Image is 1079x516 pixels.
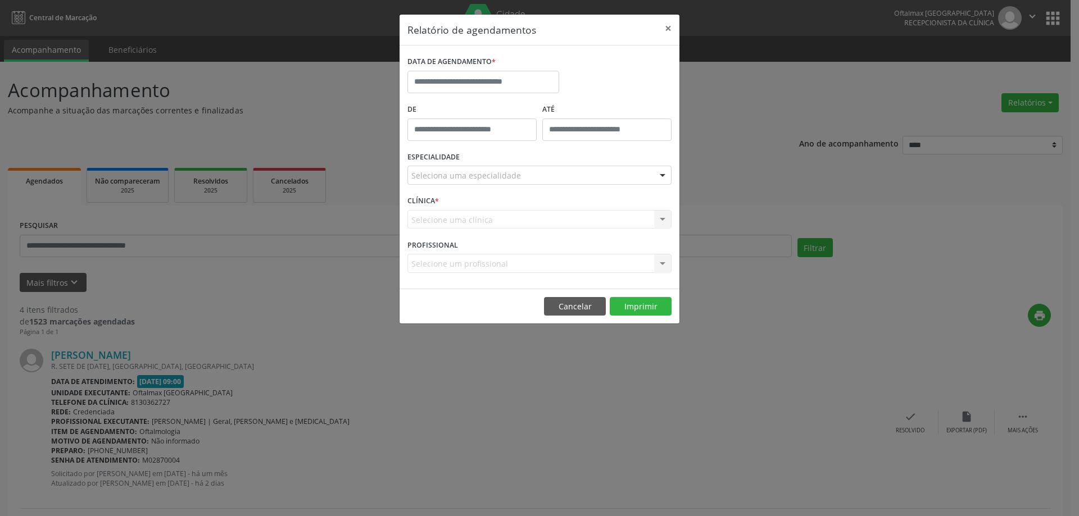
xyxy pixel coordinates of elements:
label: ATÉ [542,101,672,118]
label: ESPECIALIDADE [407,149,460,166]
span: Seleciona uma especialidade [411,170,521,181]
button: Cancelar [544,297,606,316]
label: PROFISSIONAL [407,236,458,254]
button: Imprimir [610,297,672,316]
label: CLÍNICA [407,193,439,210]
label: DATA DE AGENDAMENTO [407,53,496,71]
button: Close [657,15,679,42]
h5: Relatório de agendamentos [407,22,536,37]
label: De [407,101,537,118]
